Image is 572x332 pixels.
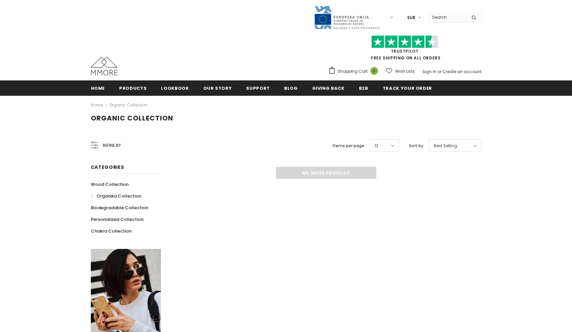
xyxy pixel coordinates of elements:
[91,202,148,214] a: Biodegradable Collection
[409,142,423,149] label: Sort by
[437,69,441,74] span: or
[370,67,378,75] span: 0
[203,80,232,95] a: Our Story
[395,68,415,75] span: Wish Lists
[328,38,482,61] span: FREE SHIPPING ON ALL ORDERS
[161,80,189,95] a: Lookbook
[91,225,132,237] a: Chakra Collection
[246,80,270,95] a: support
[312,80,345,95] a: Giving back
[359,80,368,95] a: B2B
[428,12,466,22] input: Search Site
[371,35,438,48] img: Trust Pilot Stars
[91,164,124,171] span: Categories
[91,205,148,211] span: Biodegradable Collection
[91,216,144,223] span: Personalized Collection
[284,85,298,91] span: Blog
[91,214,144,225] a: Personalized Collection
[103,142,121,149] span: Refine by
[312,85,345,91] span: Giving back
[91,181,129,188] span: Wood Collection
[375,142,378,149] span: 12
[333,142,364,149] label: Items per page
[383,85,432,91] span: Track your order
[386,65,415,77] a: Wish Lists
[91,57,118,75] img: MMORE Cases
[442,69,482,74] a: Create an account
[284,80,298,95] a: Blog
[328,66,381,76] a: Shopping Cart 0
[422,69,436,74] a: Sign In
[314,5,381,30] img: Javni Razpis
[91,228,132,234] span: Chakra Collection
[91,190,141,202] a: Organika Collection
[359,85,368,91] span: B2B
[91,179,129,190] a: Wood Collection
[119,85,147,91] span: Products
[391,48,419,54] a: Trustpilot
[97,193,141,199] span: Organika Collection
[91,80,105,95] a: Home
[434,142,457,149] span: Best Selling
[203,85,232,91] span: Our Story
[109,102,148,108] a: Organic Collection
[119,80,147,95] a: Products
[246,85,270,91] span: support
[383,80,432,95] a: Track your order
[91,85,105,91] span: Home
[161,85,189,91] span: Lookbook
[314,14,381,20] a: Javni Razpis
[338,68,368,75] span: Shopping Cart
[91,101,103,109] a: Home
[91,113,173,123] span: Organic Collection
[407,14,415,21] span: EUR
